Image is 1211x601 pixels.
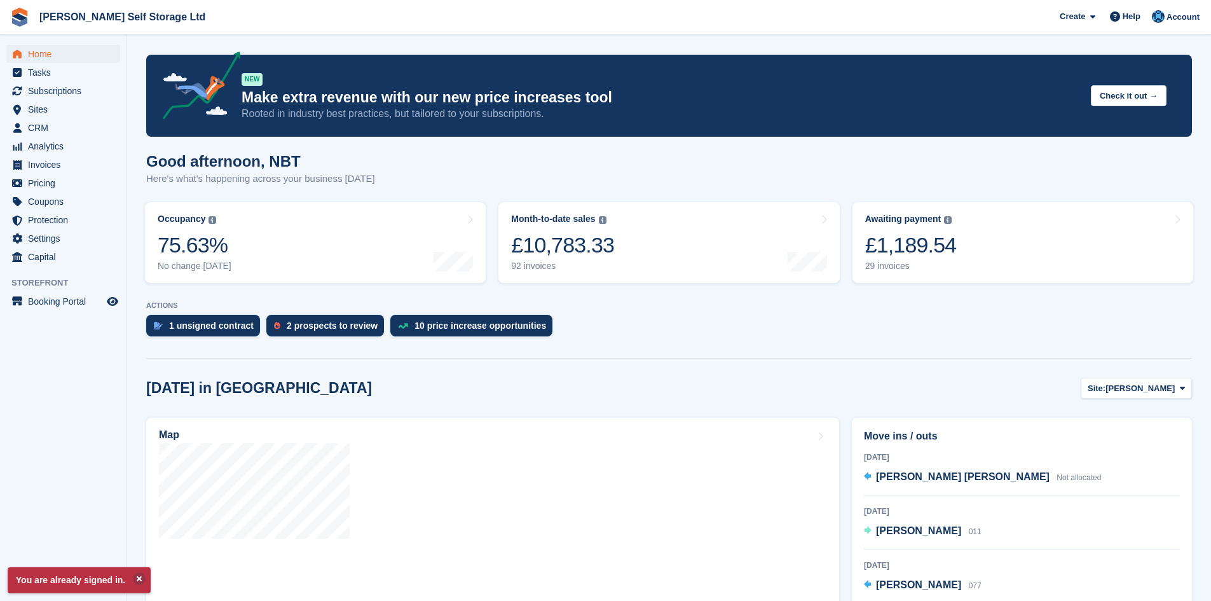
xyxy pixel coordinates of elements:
div: Occupancy [158,214,205,225]
span: Account [1167,11,1200,24]
span: Pricing [28,174,104,192]
p: Rooted in industry best practices, but tailored to your subscriptions. [242,107,1081,121]
img: prospect-51fa495bee0391a8d652442698ab0144808aea92771e9ea1ae160a38d050c398.svg [274,322,280,329]
a: menu [6,230,120,247]
h2: Map [159,429,179,441]
img: icon-info-grey-7440780725fd019a000dd9b08b2336e03edf1995a4989e88bcd33f0948082b44.svg [599,216,606,224]
div: [DATE] [864,560,1180,571]
button: Check it out → [1091,85,1167,106]
p: Here's what's happening across your business [DATE] [146,172,375,186]
span: Analytics [28,137,104,155]
span: CRM [28,119,104,137]
a: menu [6,174,120,192]
a: menu [6,45,120,63]
span: [PERSON_NAME] [876,579,961,590]
a: menu [6,293,120,310]
div: £10,783.33 [511,232,614,258]
span: [PERSON_NAME] [1105,382,1175,395]
a: menu [6,82,120,100]
span: Coupons [28,193,104,211]
div: 1 unsigned contract [169,321,254,331]
span: Storefront [11,277,127,289]
div: 92 invoices [511,261,614,272]
span: Booking Portal [28,293,104,310]
span: Invoices [28,156,104,174]
a: menu [6,193,120,211]
div: [DATE] [864,506,1180,517]
span: [PERSON_NAME] [PERSON_NAME] [876,471,1050,482]
div: £1,189.54 [865,232,957,258]
a: menu [6,137,120,155]
p: ACTIONS [146,301,1192,310]
span: [PERSON_NAME] [876,525,961,536]
a: menu [6,211,120,229]
div: 2 prospects to review [287,321,378,331]
div: Awaiting payment [865,214,941,225]
div: No change [DATE] [158,261,231,272]
a: menu [6,156,120,174]
a: Month-to-date sales £10,783.33 92 invoices [498,202,839,283]
div: NEW [242,73,263,86]
button: Site: [PERSON_NAME] [1081,378,1192,399]
span: 077 [969,581,982,590]
span: Subscriptions [28,82,104,100]
h2: Move ins / outs [864,429,1180,444]
h1: Good afternoon, NBT [146,153,375,170]
a: Occupancy 75.63% No change [DATE] [145,202,486,283]
img: price-adjustments-announcement-icon-8257ccfd72463d97f412b2fc003d46551f7dbcb40ab6d574587a9cd5c0d94... [152,52,241,124]
a: menu [6,248,120,266]
span: Not allocated [1057,473,1101,482]
div: 75.63% [158,232,231,258]
a: [PERSON_NAME] 077 [864,577,982,594]
div: 29 invoices [865,261,957,272]
span: 011 [969,527,982,536]
a: Preview store [105,294,120,309]
a: [PERSON_NAME] Self Storage Ltd [34,6,210,27]
span: Sites [28,100,104,118]
img: icon-info-grey-7440780725fd019a000dd9b08b2336e03edf1995a4989e88bcd33f0948082b44.svg [944,216,952,224]
img: icon-info-grey-7440780725fd019a000dd9b08b2336e03edf1995a4989e88bcd33f0948082b44.svg [209,216,216,224]
span: Site: [1088,382,1105,395]
span: Protection [28,211,104,229]
span: Tasks [28,64,104,81]
a: 2 prospects to review [266,315,390,343]
div: Month-to-date sales [511,214,595,225]
span: Settings [28,230,104,247]
a: 1 unsigned contract [146,315,266,343]
a: [PERSON_NAME] 011 [864,523,982,540]
h2: [DATE] in [GEOGRAPHIC_DATA] [146,380,372,397]
span: Home [28,45,104,63]
p: You are already signed in. [8,567,151,593]
div: [DATE] [864,452,1180,463]
img: NBT Accounts [1152,10,1165,23]
span: Create [1060,10,1085,23]
img: price_increase_opportunities-93ffe204e8149a01c8c9dc8f82e8f89637d9d84a8eef4429ea346261dce0b2c0.svg [398,323,408,329]
span: Help [1123,10,1140,23]
a: Awaiting payment £1,189.54 29 invoices [852,202,1193,283]
div: 10 price increase opportunities [414,321,546,331]
p: Make extra revenue with our new price increases tool [242,88,1081,107]
img: stora-icon-8386f47178a22dfd0bd8f6a31ec36ba5ce8667c1dd55bd0f319d3a0aa187defe.svg [10,8,29,27]
a: 10 price increase opportunities [390,315,559,343]
a: menu [6,100,120,118]
a: menu [6,119,120,137]
span: Capital [28,248,104,266]
img: contract_signature_icon-13c848040528278c33f63329250d36e43548de30e8caae1d1a13099fd9432cc5.svg [154,322,163,329]
a: menu [6,64,120,81]
a: [PERSON_NAME] [PERSON_NAME] Not allocated [864,469,1101,486]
